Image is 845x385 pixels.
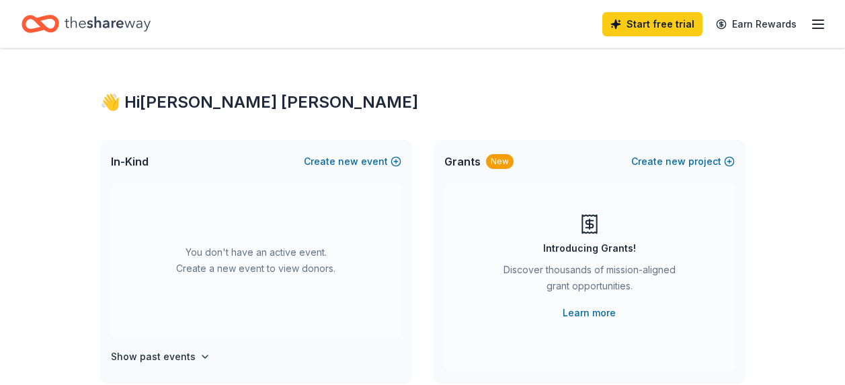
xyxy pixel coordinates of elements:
[111,183,401,338] div: You don't have an active event. Create a new event to view donors.
[666,153,686,170] span: new
[543,240,636,256] div: Introducing Grants!
[602,12,702,36] a: Start free trial
[111,349,196,365] h4: Show past events
[444,153,481,170] span: Grants
[631,153,735,170] button: Createnewproject
[111,349,210,365] button: Show past events
[100,92,746,113] div: 👋 Hi [PERSON_NAME] [PERSON_NAME]
[111,153,149,170] span: In-Kind
[708,12,805,36] a: Earn Rewards
[304,153,401,170] button: Createnewevent
[338,153,358,170] span: new
[563,305,616,321] a: Learn more
[498,262,681,300] div: Discover thousands of mission-aligned grant opportunities.
[486,154,514,169] div: New
[22,8,151,40] a: Home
